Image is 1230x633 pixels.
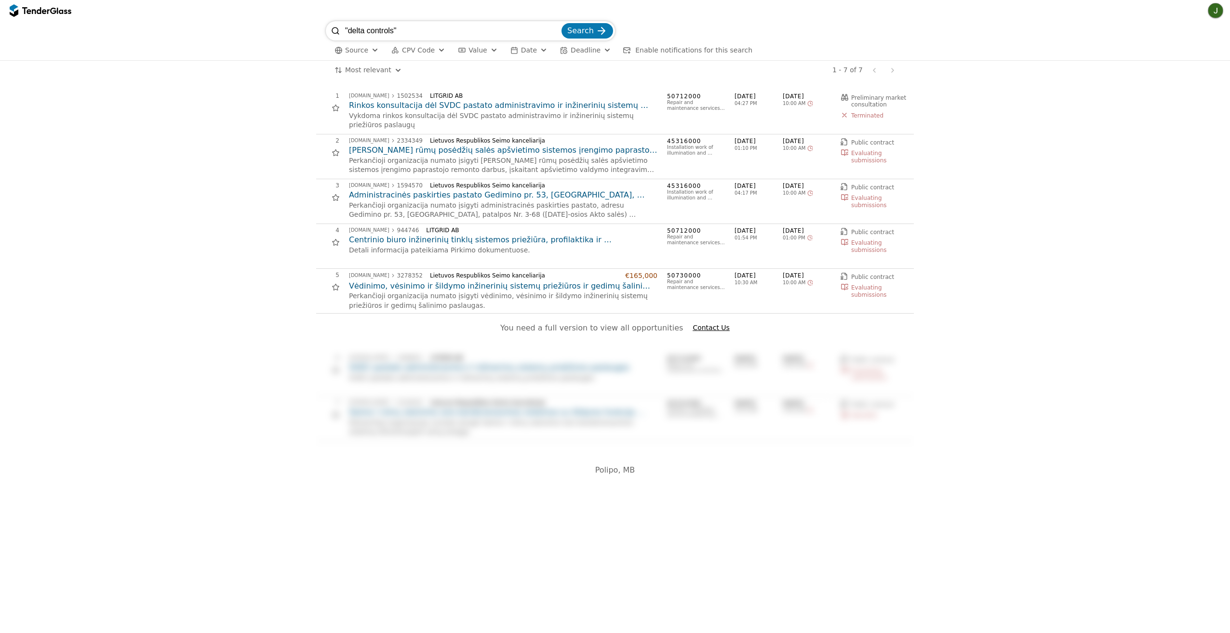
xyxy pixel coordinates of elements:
span: Source [345,46,368,54]
button: Deadline [556,44,615,56]
div: 2 [316,137,339,144]
div: [DOMAIN_NAME] [349,183,389,188]
span: Evaluating submissions [851,195,887,208]
div: 1 - 7 of 7 [832,66,863,74]
div: Lietuvos Respublikos Seimo kanceliarija [430,182,650,189]
span: [DATE] [783,272,831,280]
a: [PERSON_NAME] rūmų posėdžių salės apšvietimo sistemos įrengimo paprastojo remonto darbai [349,145,657,156]
span: 01:10 PM [735,145,783,151]
a: Centrinio biuro inžinerinių tinklų sistemos priežiūra, profilaktika ir programavimo paslaugos (Sk... [349,235,657,245]
div: 5 [316,272,339,278]
span: [DATE] [783,227,831,235]
div: 944746 [397,227,419,233]
span: 45316000 [667,182,725,190]
p: Detali informacija pateikiama Pirkimo dokumentuose. [349,246,657,255]
span: Evaluating submissions [851,284,887,298]
span: [DATE] [735,137,783,145]
a: Contact Us [693,324,729,332]
span: Date [521,46,537,54]
div: Installation work of illumination and signalling systems [667,145,725,156]
div: 3 [316,182,339,189]
span: Search [567,26,594,35]
span: Evaluating submissions [851,150,887,163]
div: 4 [316,227,339,234]
div: Lietuvos Respublikos Seimo kanceliarija [430,272,618,279]
button: Search [562,23,613,39]
a: [DOMAIN_NAME]2334349 [349,138,423,144]
span: Public contract [851,139,894,146]
span: Value [468,46,487,54]
span: [DATE] [735,272,783,280]
span: [DATE] [783,137,831,145]
div: LITGRID AB [430,92,650,99]
div: 1594570 [397,183,423,188]
span: Terminated [851,112,883,119]
span: [DATE] [735,227,783,235]
input: Search tenders... [345,21,560,40]
span: Evaluating submissions [851,239,887,253]
a: Vėdinimo, vėsinimo ir šildymo inžinerinių sistemų priežiūros ir gedimų šalinimo paslaugos [349,281,657,291]
div: Installation work of illumination and signalling systems [667,189,725,201]
div: €165,000 [625,272,657,280]
span: 01:00 PM [783,235,805,241]
div: 1 [316,92,339,99]
button: Enable notifications for this search [620,44,755,56]
div: 3278352 [397,273,423,278]
span: Deadline [571,46,601,54]
button: Source [331,44,383,56]
span: Public contract [851,229,894,236]
span: 10:00 AM [783,145,805,151]
span: 50730000 [667,272,725,280]
div: [DOMAIN_NAME] [349,273,389,278]
div: 1502534 [397,93,423,99]
button: Value [454,44,501,56]
span: [DATE] [735,92,783,101]
span: Preliminary market consultation [851,94,908,108]
p: Vykdoma rinkos konsultacija dėl SVDC pastato administravimo ir inžinerinių sistemų priežiūros pas... [349,111,657,130]
button: Date [507,44,551,56]
div: LITGRID AB [426,227,650,234]
span: You need a full version to view all opportunities [500,323,683,332]
span: 04:27 PM [735,101,783,106]
span: Enable notifications for this search [635,46,752,54]
div: Repair and maintenance services of mechanical building installations [667,100,725,111]
span: [DATE] [735,182,783,190]
span: [DATE] [783,92,831,101]
p: Perkančioji organizacija numato įsigyti administracinės paskirties pastato, adresu Gedimino pr. 5... [349,201,657,220]
a: [DOMAIN_NAME]3278352 [349,273,423,278]
a: Rinkos konsultacija dėl SVDC pastato administravimo ir inžinerinių sistemų priežiūros paslaugos [349,100,657,111]
div: [DOMAIN_NAME] [349,93,389,98]
div: Lietuvos Respublikos Seimo kanceliarija [430,137,650,144]
span: 50712000 [667,227,725,235]
span: 50712000 [667,92,725,101]
a: Administracinės paskirties pastato Gedimino pr. 53, [GEOGRAPHIC_DATA], patalpos Nr. 3-68 ([DATE]-... [349,190,657,200]
a: [DOMAIN_NAME]944746 [349,227,419,233]
span: 10:00 AM [783,190,805,196]
div: [DOMAIN_NAME] [349,228,389,233]
span: Public contract [851,184,894,191]
span: Polipo, MB [595,465,635,475]
div: Repair and maintenance services of cooler groups [667,279,725,290]
span: 04:17 PM [735,190,783,196]
div: 2334349 [397,138,423,144]
span: 01:54 PM [735,235,783,241]
a: [DOMAIN_NAME]1594570 [349,183,423,188]
span: CPV Code [402,46,435,54]
button: CPV Code [388,44,449,56]
p: Perkančioji organizacija numato įsigyti vėdinimo, vėsinimo ir šildymo inžinerinių sistemų priežiū... [349,291,657,310]
div: [DOMAIN_NAME] [349,138,389,143]
a: [DOMAIN_NAME]1502534 [349,93,423,99]
span: 10:00 AM [783,280,805,286]
span: 10:30 AM [735,280,783,286]
span: Public contract [851,274,894,280]
span: [DATE] [783,182,831,190]
span: 45316000 [667,137,725,145]
span: 10:00 AM [783,101,805,106]
p: Perkančioji organizacija numato įsigyti [PERSON_NAME] rūmų posėdžių salės apšvietimo sistemos įre... [349,156,657,175]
